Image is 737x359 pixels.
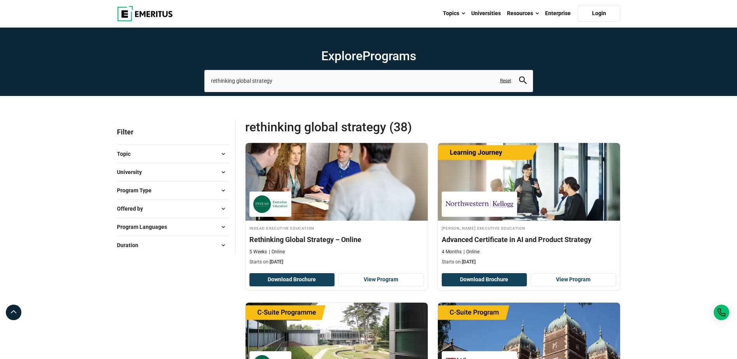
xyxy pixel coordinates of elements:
a: Login [578,5,620,22]
span: Offered by [117,204,149,213]
h4: Advanced Certificate in AI and Product Strategy [442,235,616,244]
input: search-page [204,70,533,92]
img: Rethinking Global Strategy – Online | Online Business Management Course [246,143,428,221]
h4: [PERSON_NAME] Executive Education [442,225,616,231]
span: University [117,168,148,176]
p: 5 Weeks [249,249,267,255]
p: Starts on: [442,259,616,265]
button: Duration [117,239,229,251]
span: Duration [117,241,145,249]
p: 4 Months [442,249,462,255]
a: View Program [338,273,424,286]
p: Online [463,249,479,255]
a: search [519,78,527,86]
p: Starts on: [249,259,424,265]
a: Business Management Course by INSEAD Executive Education - February 3, 2026 INSEAD Executive Educ... [246,143,428,270]
p: Online [269,249,285,255]
h4: INSEAD Executive Education [249,225,424,231]
span: Programs [362,49,416,63]
a: View Program [531,273,616,286]
span: Topic [117,150,137,158]
button: Program Type [117,185,229,196]
img: Kellogg Executive Education [446,195,513,213]
a: Reset search [500,78,511,84]
span: [DATE] [270,259,283,265]
h4: Rethinking Global Strategy – Online [249,235,424,244]
span: rethinking global strategy (38) [245,119,433,135]
img: INSEAD Executive Education [253,195,287,213]
a: AI and Machine Learning Course by Kellogg Executive Education - November 13, 2025 Kellogg Executi... [438,143,620,270]
button: search [519,77,527,85]
button: Topic [117,148,229,160]
h1: Explore [204,48,533,64]
button: Download Brochure [442,273,527,286]
span: [DATE] [462,259,476,265]
span: Program Type [117,186,158,195]
button: Download Brochure [249,273,335,286]
span: Program Languages [117,223,173,231]
img: Advanced Certificate in AI and Product Strategy | Online AI and Machine Learning Course [438,143,620,221]
button: Offered by [117,203,229,214]
button: Program Languages [117,221,229,233]
p: Filter [117,119,229,145]
button: University [117,166,229,178]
